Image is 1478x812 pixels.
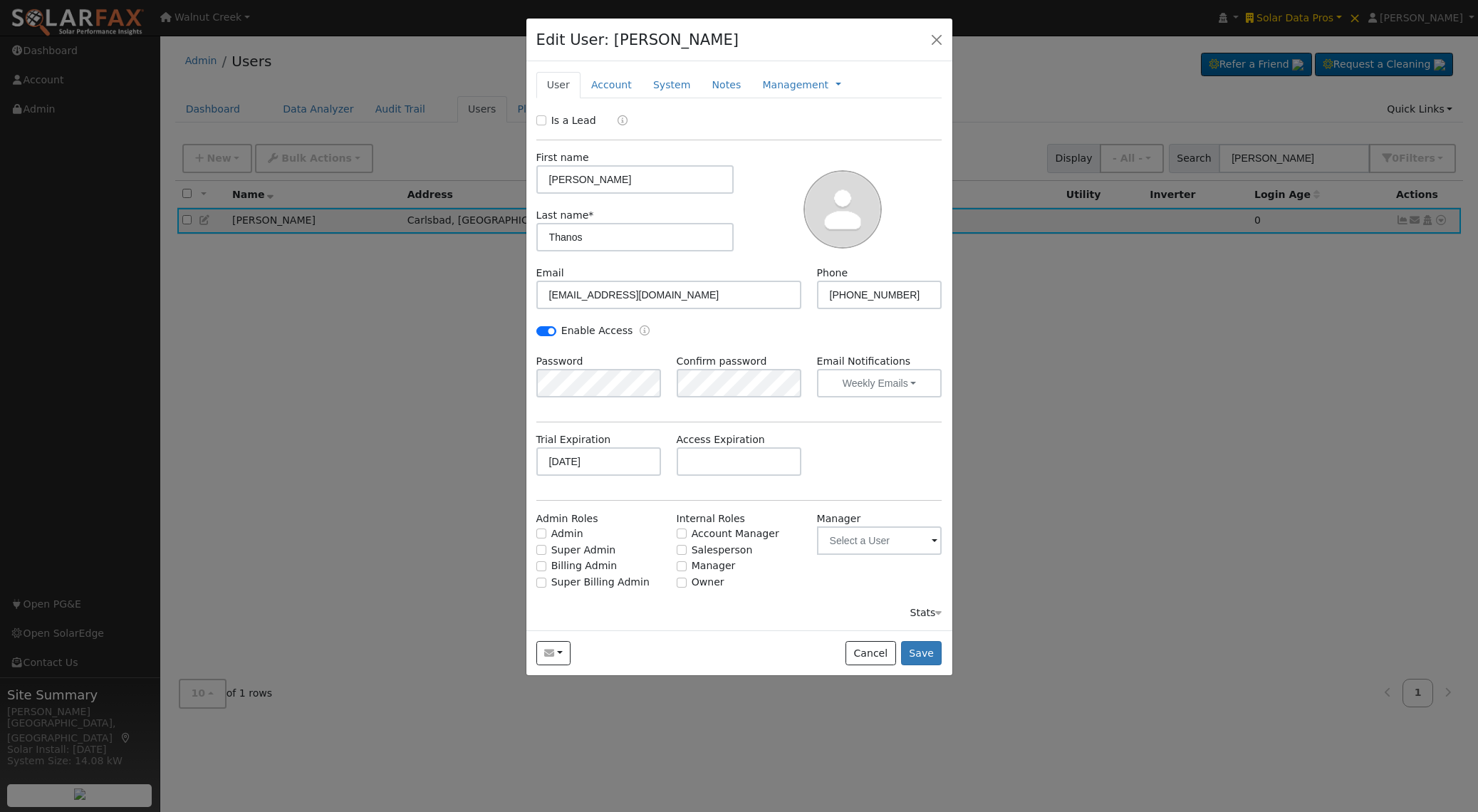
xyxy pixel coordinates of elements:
label: Email Notifications [817,354,942,369]
label: First name [536,150,589,165]
button: Weekly Emails [817,369,942,397]
a: Enable Access [640,323,650,340]
button: Cancel [845,641,896,665]
label: Super Admin [551,543,616,558]
a: User [536,72,581,98]
label: Admin [551,526,583,541]
a: System [642,72,702,98]
a: Management [762,78,828,93]
input: Is a Lead [536,115,546,125]
label: Last name [536,208,594,223]
label: Manager [817,511,861,526]
h4: Edit User: [PERSON_NAME] [536,28,739,51]
label: Is a Lead [551,113,596,128]
input: Select a User [817,526,942,555]
input: Super Admin [536,545,546,555]
label: Trial Expiration [536,432,611,447]
input: Super Billing Admin [536,578,546,588]
label: Salesperson [692,543,753,558]
input: Admin [536,529,546,538]
label: Billing Admin [551,558,618,573]
label: Internal Roles [677,511,745,526]
label: Owner [692,575,724,590]
input: Account Manager [677,529,687,538]
label: Admin Roles [536,511,598,526]
span: Required [588,209,593,221]
label: Account Manager [692,526,779,541]
input: Owner [677,578,687,588]
button: gregthanos@yahoo.com [536,641,571,665]
label: Email [536,266,564,281]
a: Account [581,72,642,98]
input: Billing Admin [536,561,546,571]
label: Phone [817,266,848,281]
label: Enable Access [561,323,633,338]
label: Confirm password [677,354,767,369]
button: Save [901,641,942,665]
label: Access Expiration [677,432,765,447]
a: Lead [607,113,628,130]
label: Password [536,354,583,369]
label: Manager [692,558,736,573]
input: Manager [677,561,687,571]
label: Super Billing Admin [551,575,650,590]
input: Salesperson [677,545,687,555]
a: Notes [701,72,751,98]
div: Stats [910,605,942,620]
